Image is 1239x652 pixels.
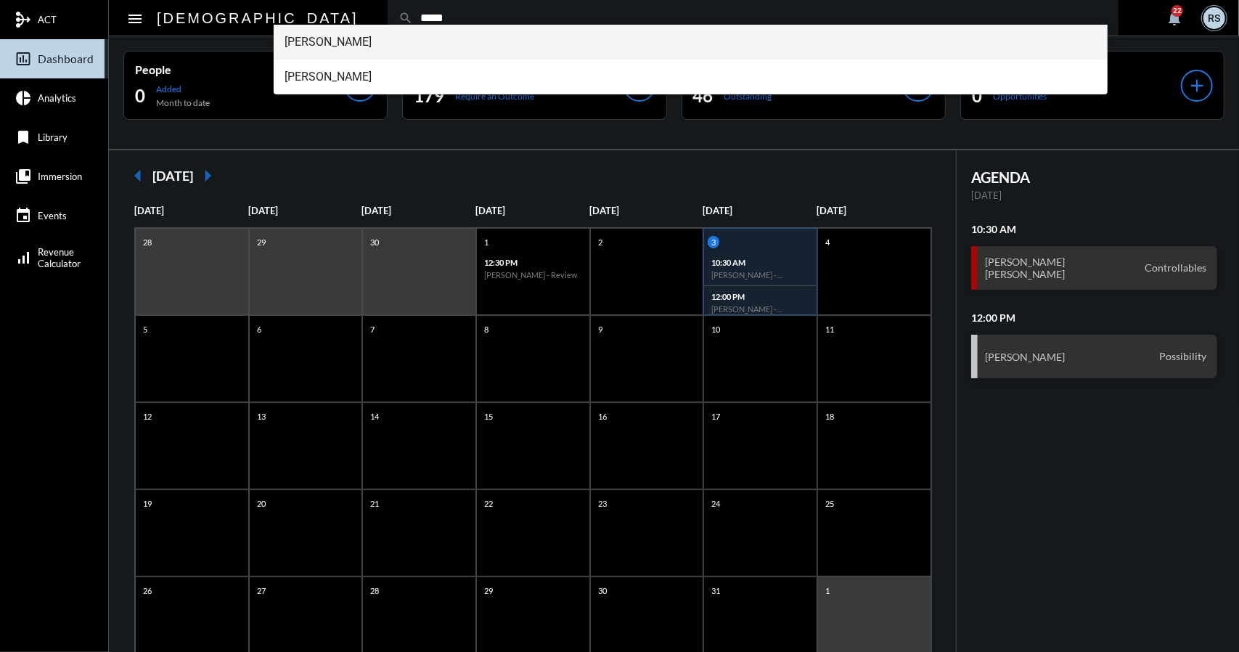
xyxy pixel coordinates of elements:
p: [DATE] [589,205,703,216]
p: [DATE] [248,205,362,216]
h6: [PERSON_NAME] - [PERSON_NAME] - Controllables [711,270,809,280]
p: Opportunities [993,91,1047,102]
p: 1 [481,236,492,248]
p: 4 [822,236,833,248]
mat-icon: arrow_right [193,161,222,190]
mat-icon: search [398,11,413,25]
p: 28 [139,236,155,248]
h2: 10:30 AM [971,223,1217,235]
p: [DATE] [134,205,248,216]
mat-icon: arrow_left [123,161,152,190]
p: [DATE] [475,205,589,216]
span: [PERSON_NAME] [285,25,1097,60]
span: Analytics [38,92,76,104]
span: Possibility [1156,350,1210,363]
h3: [PERSON_NAME] [985,351,1066,363]
p: 12 [139,410,155,423]
mat-icon: mediation [15,11,32,28]
p: 6 [253,323,265,335]
mat-icon: collections_bookmark [15,168,32,185]
h2: AGENDA [971,168,1217,186]
h2: [DEMOGRAPHIC_DATA] [157,7,359,30]
mat-icon: insert_chart_outlined [15,50,32,68]
p: 13 [253,410,269,423]
p: [DATE] [703,205,817,216]
p: 19 [139,497,155,510]
p: 22 [481,497,496,510]
p: 17 [708,410,724,423]
h6: [PERSON_NAME] - Review [484,270,582,280]
h2: 46 [693,84,713,107]
h2: 0 [135,84,145,107]
h6: [PERSON_NAME] - Possibility [711,304,809,314]
p: 29 [481,584,496,597]
p: 10:30 AM [711,258,809,267]
p: 30 [367,236,383,248]
p: 20 [253,497,269,510]
p: [DATE] [817,205,931,216]
p: 15 [481,410,496,423]
span: Dashboard [38,52,94,65]
p: 18 [822,410,838,423]
span: ACT [38,14,57,25]
p: Require an Outcome [455,91,534,102]
p: 24 [708,497,724,510]
span: Controllables [1141,261,1210,274]
p: Month to date [156,97,210,108]
h2: 12:00 PM [971,311,1217,324]
mat-icon: pie_chart [15,89,32,107]
p: 31 [708,584,724,597]
h2: 179 [414,84,444,107]
mat-icon: event [15,207,32,224]
p: 2 [594,236,606,248]
div: RS [1203,7,1225,29]
span: Immersion [38,171,82,182]
mat-icon: Side nav toggle icon [126,10,144,28]
p: Added [156,83,210,94]
p: 8 [481,323,492,335]
p: Outstanding [724,91,772,102]
p: [DATE] [361,205,475,216]
p: 23 [594,497,610,510]
h2: 0 [972,84,982,107]
p: 21 [367,497,383,510]
p: 12:00 PM [711,292,809,301]
p: 26 [139,584,155,597]
span: Revenue Calculator [38,246,81,269]
p: 14 [367,410,383,423]
h3: [PERSON_NAME] [PERSON_NAME] [985,256,1066,280]
p: 1 [822,584,833,597]
mat-icon: notifications [1166,9,1183,27]
span: Library [38,131,68,143]
p: People [135,62,344,76]
p: 12:30 PM [484,258,582,267]
mat-icon: bookmark [15,129,32,146]
span: Events [38,210,67,221]
p: 29 [253,236,269,248]
p: 28 [367,584,383,597]
mat-icon: signal_cellular_alt [15,249,32,266]
p: 3 [708,236,719,248]
p: 27 [253,584,269,597]
p: 5 [139,323,151,335]
p: 9 [594,323,606,335]
p: [DATE] [971,190,1217,201]
p: 25 [822,497,838,510]
div: 22 [1171,5,1183,17]
h2: [DATE] [152,168,193,184]
p: 16 [594,410,610,423]
span: [PERSON_NAME] [285,60,1097,94]
p: 7 [367,323,378,335]
button: Toggle sidenav [120,4,150,33]
p: 11 [822,323,838,335]
p: 30 [594,584,610,597]
p: 10 [708,323,724,335]
mat-icon: add [1187,76,1207,96]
